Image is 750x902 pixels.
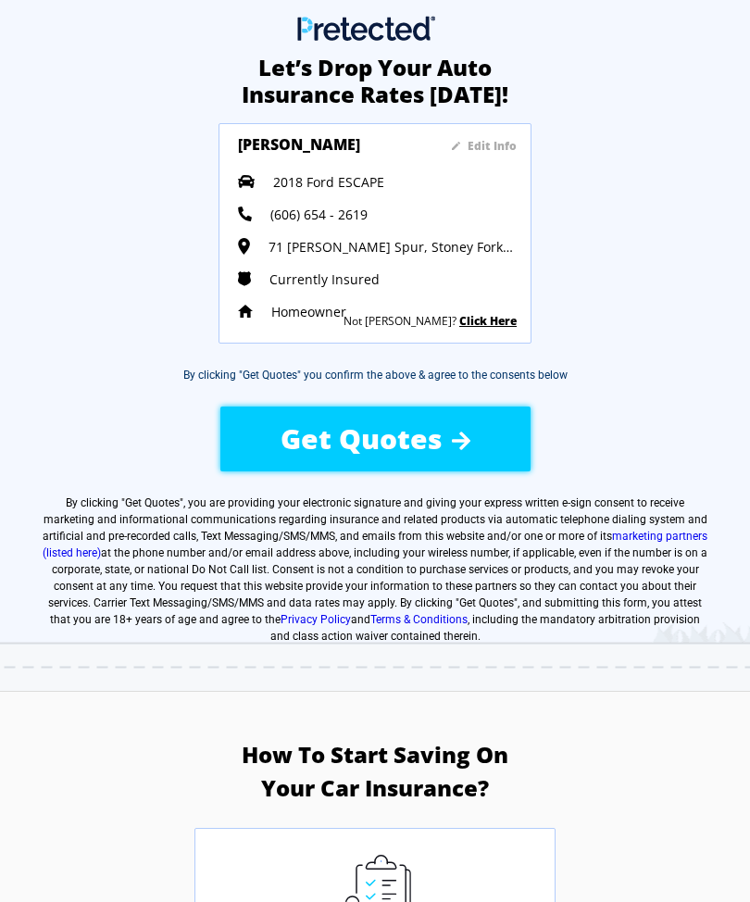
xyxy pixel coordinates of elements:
h3: [PERSON_NAME] [238,134,395,162]
label: By clicking " ", you are providing your electronic signature and giving your express written e-si... [43,495,707,645]
a: Terms & Conditions [370,613,468,626]
span: (606) 654 - 2619 [270,206,368,223]
span: Homeowner [271,303,346,320]
img: Main Logo [297,16,435,41]
h3: How To Start Saving On Your Car Insurance? [241,738,509,805]
h2: Let’s Drop Your Auto Insurance Rates [DATE]! [227,55,523,108]
a: marketing partners (listed here) [43,530,707,559]
span: Get Quotes [281,420,443,457]
sapn: Not [PERSON_NAME]? [344,313,456,329]
sapn: Edit Info [468,138,517,154]
a: Privacy Policy [281,613,351,626]
a: Click Here [459,313,517,329]
button: Get Quotes [220,407,531,471]
span: Currently Insured [269,270,380,288]
span: 2018 Ford ESCAPE [273,173,384,191]
span: 71 [PERSON_NAME] Spur, Stoney Fork, [US_STATE], 40988 [269,238,517,256]
div: By clicking "Get Quotes" you confirm the above & agree to the consents below [183,367,568,383]
span: Get Quotes [125,496,180,509]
